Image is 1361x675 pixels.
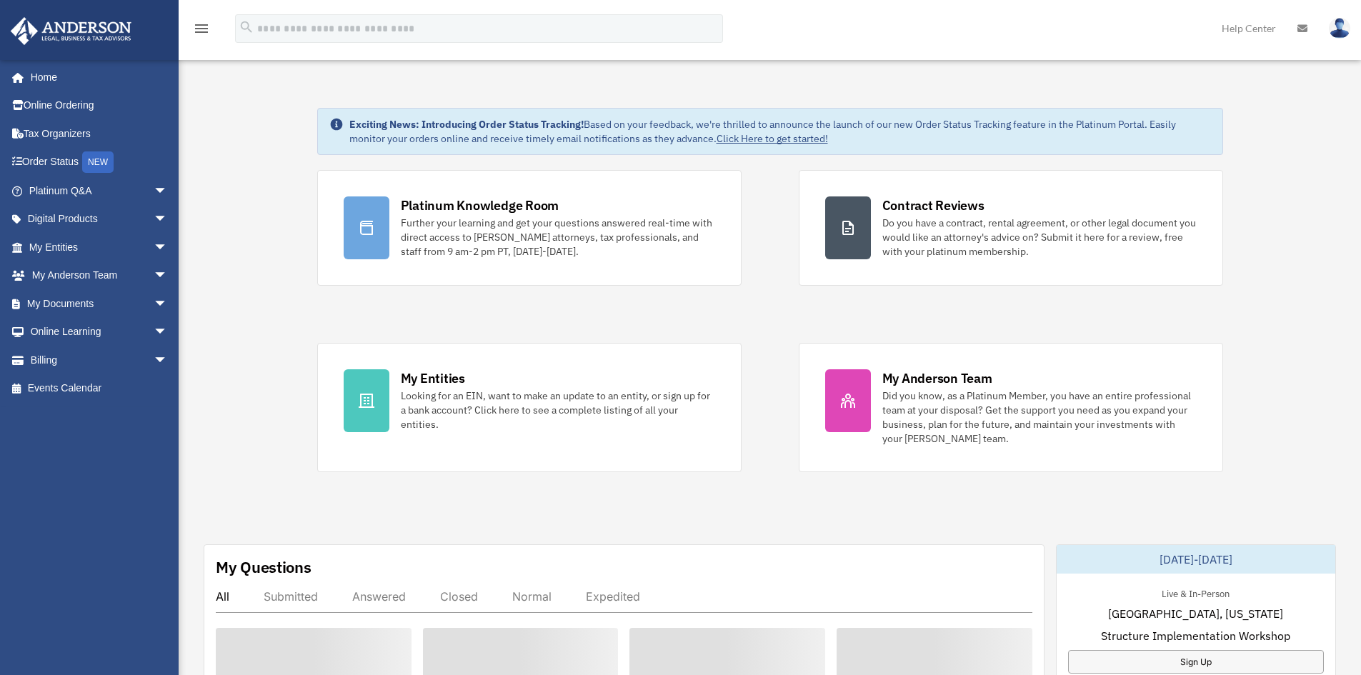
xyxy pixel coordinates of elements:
[82,151,114,173] div: NEW
[440,589,478,604] div: Closed
[1057,545,1335,574] div: [DATE]-[DATE]
[10,374,189,403] a: Events Calendar
[216,589,229,604] div: All
[1329,18,1350,39] img: User Pic
[10,148,189,177] a: Order StatusNEW
[717,132,828,145] a: Click Here to get started!
[239,19,254,35] i: search
[882,216,1197,259] div: Do you have a contract, rental agreement, or other legal document you would like an attorney's ad...
[401,389,715,431] div: Looking for an EIN, want to make an update to an entity, or sign up for a bank account? Click her...
[154,233,182,262] span: arrow_drop_down
[1108,605,1283,622] span: [GEOGRAPHIC_DATA], [US_STATE]
[154,289,182,319] span: arrow_drop_down
[10,318,189,346] a: Online Learningarrow_drop_down
[882,369,992,387] div: My Anderson Team
[193,25,210,37] a: menu
[317,170,742,286] a: Platinum Knowledge Room Further your learning and get your questions answered real-time with dire...
[349,118,584,131] strong: Exciting News: Introducing Order Status Tracking!
[154,346,182,375] span: arrow_drop_down
[352,589,406,604] div: Answered
[1101,627,1290,644] span: Structure Implementation Workshop
[154,176,182,206] span: arrow_drop_down
[882,196,984,214] div: Contract Reviews
[10,176,189,205] a: Platinum Q&Aarrow_drop_down
[264,589,318,604] div: Submitted
[1068,650,1324,674] a: Sign Up
[10,63,182,91] a: Home
[193,20,210,37] i: menu
[317,343,742,472] a: My Entities Looking for an EIN, want to make an update to an entity, or sign up for a bank accoun...
[349,117,1211,146] div: Based on your feedback, we're thrilled to announce the launch of our new Order Status Tracking fe...
[799,170,1223,286] a: Contract Reviews Do you have a contract, rental agreement, or other legal document you would like...
[10,91,189,120] a: Online Ordering
[10,233,189,261] a: My Entitiesarrow_drop_down
[154,261,182,291] span: arrow_drop_down
[10,261,189,290] a: My Anderson Teamarrow_drop_down
[216,556,311,578] div: My Questions
[154,318,182,347] span: arrow_drop_down
[799,343,1223,472] a: My Anderson Team Did you know, as a Platinum Member, you have an entire professional team at your...
[512,589,552,604] div: Normal
[154,205,182,234] span: arrow_drop_down
[6,17,136,45] img: Anderson Advisors Platinum Portal
[10,205,189,234] a: Digital Productsarrow_drop_down
[1150,585,1241,600] div: Live & In-Person
[401,369,465,387] div: My Entities
[586,589,640,604] div: Expedited
[10,119,189,148] a: Tax Organizers
[10,289,189,318] a: My Documentsarrow_drop_down
[882,389,1197,446] div: Did you know, as a Platinum Member, you have an entire professional team at your disposal? Get th...
[401,216,715,259] div: Further your learning and get your questions answered real-time with direct access to [PERSON_NAM...
[401,196,559,214] div: Platinum Knowledge Room
[10,346,189,374] a: Billingarrow_drop_down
